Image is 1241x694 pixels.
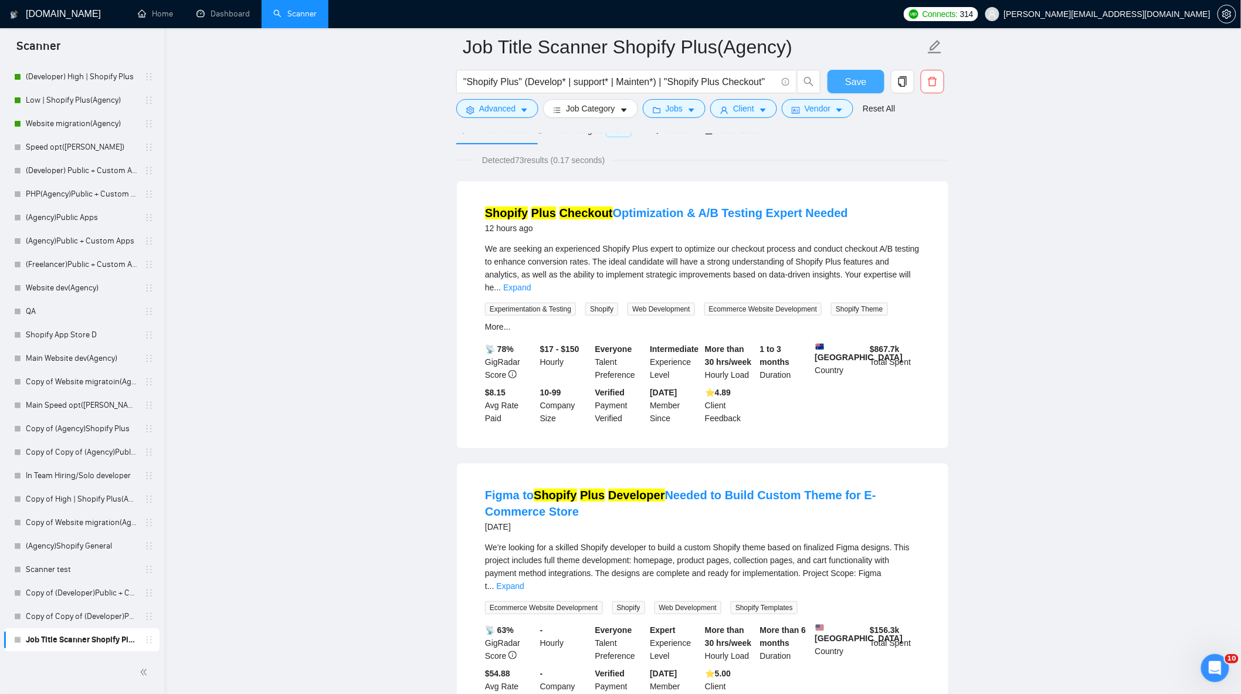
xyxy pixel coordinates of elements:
[540,669,543,678] b: -
[26,394,137,417] a: Main Speed opt([PERSON_NAME])
[538,343,593,381] div: Hourly
[483,386,538,425] div: Avg Rate Paid
[26,534,137,558] a: (Agency)Shopify General
[26,417,137,441] a: Copy of (Agency)Shopify Plus
[144,588,154,598] span: holder
[647,386,703,425] div: Member Since
[760,344,790,367] b: 1 to 3 months
[26,441,137,464] a: Copy of Copy of (Agency)Public + Custom Apps
[73,73,93,82] b: Dima
[144,72,154,82] span: holder
[1201,654,1229,682] iframe: Intercom live chat
[485,242,920,294] div: We are seeking an experienced Shopify Plus expert to optimize our checkout process and conduct ch...
[26,628,137,652] a: Job Title Scanner Shopify Plus(Agency)
[26,65,137,89] a: (Developer) High | Shopify Plus
[483,624,538,662] div: GigRadar Score
[580,489,605,502] mark: Plus
[891,70,914,93] button: copy
[593,386,648,425] div: Payment Verified
[585,303,618,316] span: Shopify
[485,543,910,591] span: We’re looking for a skilled Shopify developer to build a custom Shopify theme based on finalized ...
[595,625,632,635] b: Everyone
[534,489,577,502] mark: Shopify
[612,601,645,614] span: Shopify
[650,388,677,397] b: [DATE]
[815,624,903,643] b: [GEOGRAPHIC_DATA]
[9,97,225,397] div: Dima говорит…
[144,119,154,128] span: holder
[867,343,923,381] div: Total Spent
[653,106,661,114] span: folder
[144,471,154,480] span: holder
[831,303,888,316] span: Shopify Theme
[485,601,603,614] span: Ecommerce Website Development
[1218,5,1236,23] button: setting
[19,104,183,368] div: Доброго дня! Дякуємо за ваші уточнення 🙏 ​ Нажаль, ми вже запропонували мінімально можливий план ...
[18,384,28,394] button: Средство выбора эмодзи
[909,9,918,19] img: upwork-logo.png
[485,221,848,235] div: 12 hours ago
[144,401,154,410] span: holder
[26,370,137,394] a: Copy of Website migratoin(Agency)
[566,102,615,115] span: Job Category
[10,360,225,380] textarea: Ваше сообщение...
[26,323,137,347] a: Shopify App Store D
[595,344,632,354] b: Everyone
[687,106,696,114] span: caret-down
[463,32,925,62] input: Scanner name...
[26,558,137,581] a: Scanner test
[870,625,900,635] b: $ 156.3k
[540,625,543,635] b: -
[26,253,137,276] a: (Freelancer)Public + Custom Apps
[798,76,820,87] span: search
[497,581,524,591] a: Expand
[144,307,154,316] span: holder
[1218,9,1236,19] span: setting
[538,624,593,662] div: Hourly
[816,624,824,632] img: 🇺🇸
[26,159,137,182] a: (Developer) Public + Custom Apps
[144,330,154,340] span: holder
[703,386,758,425] div: Client Feedback
[863,102,895,115] a: Reset All
[494,283,501,292] span: ...
[560,206,613,219] mark: Checkout
[543,99,638,118] button: barsJob Categorycaret-down
[144,236,154,246] span: holder
[485,322,511,331] a: More...
[835,106,843,114] span: caret-down
[647,624,703,662] div: Experience Level
[466,106,474,114] span: setting
[845,75,866,89] span: Save
[483,343,538,381] div: GigRadar Score
[26,229,137,253] a: (Agency)Public + Custom Apps
[73,72,177,83] div: joined the conversation
[760,625,806,648] b: More than 6 months
[33,6,52,25] img: Profile image for Dima
[26,605,137,628] a: Copy of Copy of (Developer)Public + Custom Apps
[655,601,722,614] span: Web Development
[710,99,777,118] button: userClientcaret-down
[1225,654,1239,663] span: 10
[650,669,677,678] b: [DATE]
[815,343,903,362] b: [GEOGRAPHIC_DATA]
[720,106,728,114] span: user
[485,303,576,316] span: Experimentation & Testing
[485,206,528,219] mark: Shopify
[485,520,920,534] div: [DATE]
[8,5,30,27] button: go back
[26,89,137,112] a: Low | Shopify Plus(Agency)
[485,206,848,219] a: Shopify Plus CheckoutOptimization & A/B Testing Expert Needed
[206,5,227,26] div: Закрыть
[792,106,800,114] span: idcard
[731,601,798,614] span: Shopify Templates
[474,154,613,167] span: Detected 73 results (0.17 seconds)
[26,276,137,300] a: Website dev(Agency)
[538,386,593,425] div: Company Size
[620,106,628,114] span: caret-down
[813,624,868,662] div: Country
[508,370,517,378] span: info-circle
[923,8,958,21] span: Connects:
[26,206,137,229] a: (Agency)Public Apps
[485,388,506,397] b: $8.15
